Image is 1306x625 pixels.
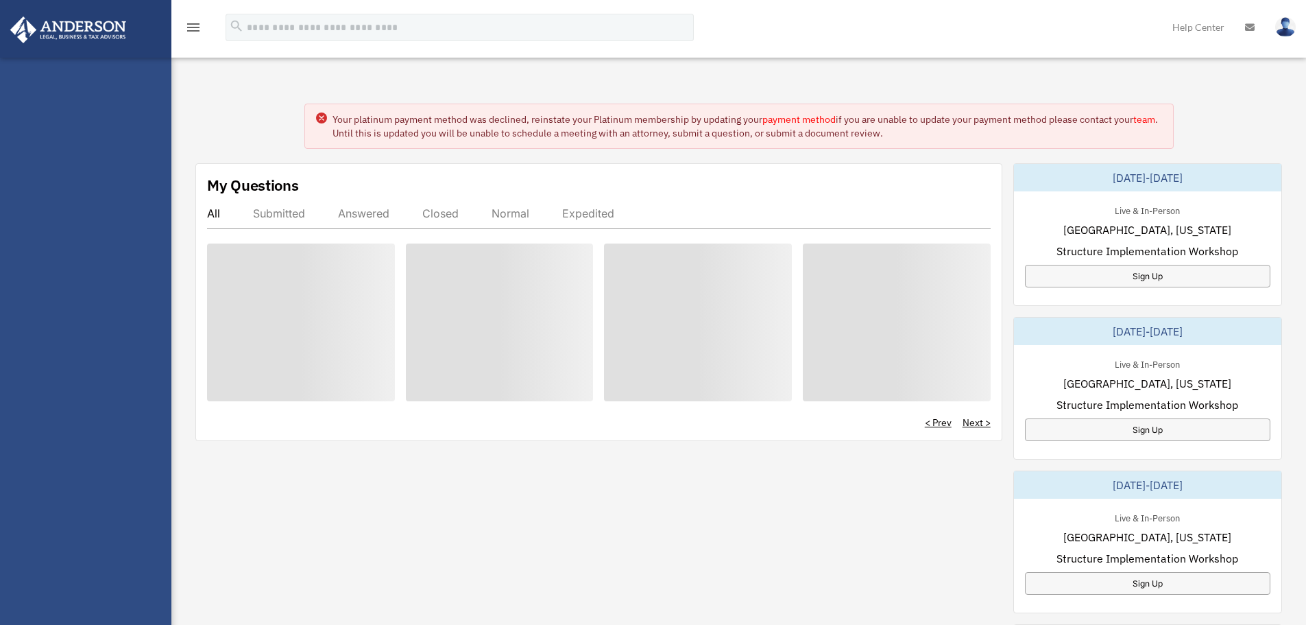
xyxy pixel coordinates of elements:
[1063,222,1231,238] span: [GEOGRAPHIC_DATA], [US_STATE]
[1104,202,1191,217] div: Live & In-Person
[1025,418,1270,441] a: Sign Up
[1014,318,1281,345] div: [DATE]-[DATE]
[1056,243,1238,259] span: Structure Implementation Workshop
[1275,17,1296,37] img: User Pic
[1104,510,1191,524] div: Live & In-Person
[6,16,130,43] img: Anderson Advisors Platinum Portal
[925,416,952,429] a: < Prev
[332,113,1162,140] div: Your platinum payment method was declined, reinstate your Platinum membership by updating your if...
[422,207,459,220] div: Closed
[1133,113,1155,126] a: team
[185,19,202,36] i: menu
[1056,550,1238,567] span: Structure Implementation Workshop
[253,207,305,220] div: Submitted
[1056,397,1238,413] span: Structure Implementation Workshop
[1063,529,1231,545] span: [GEOGRAPHIC_DATA], [US_STATE]
[1014,471,1281,499] div: [DATE]-[DATE]
[207,175,299,196] div: My Questions
[229,19,244,34] i: search
[207,207,220,220] div: All
[185,24,202,36] a: menu
[1104,356,1191,370] div: Live & In-Person
[338,207,389,220] div: Answered
[492,207,529,220] div: Normal
[1014,164,1281,191] div: [DATE]-[DATE]
[1025,265,1270,287] a: Sign Up
[762,113,836,126] a: payment method
[1063,375,1231,392] span: [GEOGRAPHIC_DATA], [US_STATE]
[562,207,614,220] div: Expedited
[963,416,991,429] a: Next >
[1025,572,1270,595] a: Sign Up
